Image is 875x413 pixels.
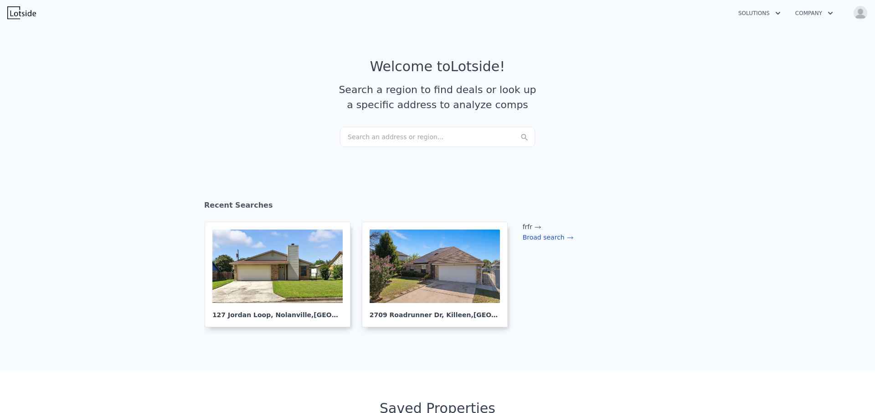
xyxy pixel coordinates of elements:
[205,222,358,327] a: 127 Jordan Loop, Nolanville,[GEOGRAPHIC_DATA] 76559
[471,311,572,319] span: , [GEOGRAPHIC_DATA] 76549
[204,193,671,222] div: Recent Searches
[788,5,840,21] button: Company
[335,82,540,112] div: Search a region to find deals or look up a specific address to analyze comps
[311,311,413,319] span: , [GEOGRAPHIC_DATA] 76559
[7,6,36,19] img: Lotside
[362,222,515,327] a: 2709 Roadrunner Dr, Killeen,[GEOGRAPHIC_DATA] 76549
[853,5,868,20] img: avatar
[370,303,500,319] div: 2709 Roadrunner Dr , Killeen
[340,127,535,147] div: Search an address or region...
[731,5,788,21] button: Solutions
[212,303,343,319] div: 127 Jordan Loop , Nolanville
[523,223,541,230] a: frfr
[523,234,574,241] a: Broad search
[370,58,505,75] div: Welcome to Lotside !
